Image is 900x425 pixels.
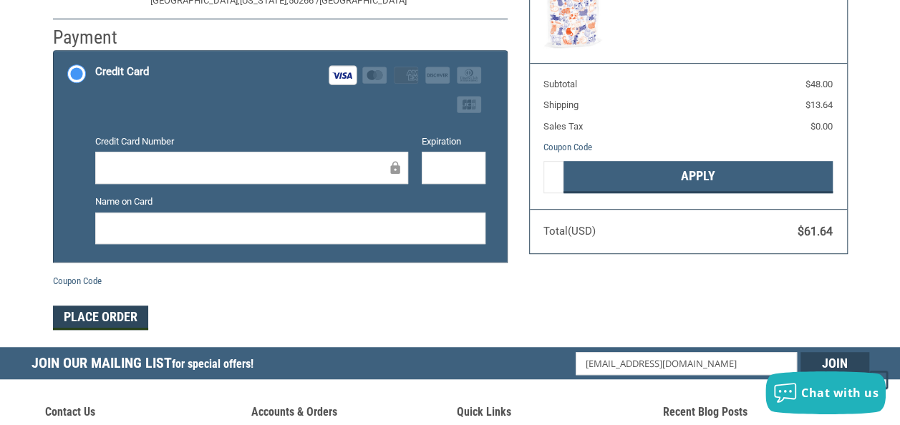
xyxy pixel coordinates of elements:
span: Total (USD) [543,225,596,238]
span: for special offers! [172,357,253,371]
span: Shipping [543,99,579,110]
h5: Contact Us [45,405,237,423]
span: $48.00 [805,79,833,89]
span: $61.64 [798,225,833,238]
button: Place Order [53,306,148,330]
h5: Recent Blog Posts [663,405,855,423]
h5: Quick Links [457,405,649,423]
input: Email [576,352,797,375]
a: Coupon Code [543,142,592,152]
h2: Payment [53,26,137,49]
label: Credit Card Number [95,135,408,149]
div: Credit Card [95,60,149,84]
input: Gift Certificate or Coupon Code [543,161,563,193]
span: $13.64 [805,99,833,110]
span: Subtotal [543,79,577,89]
label: Expiration [422,135,485,149]
a: Coupon Code [53,275,102,286]
h5: Join Our Mailing List [32,347,261,384]
h5: Accounts & Orders [251,405,443,423]
input: Join [800,352,869,375]
span: $0.00 [811,121,833,132]
button: Apply [563,161,833,193]
button: Chat with us [765,371,886,414]
span: Chat with us [801,385,879,401]
span: Sales Tax [543,121,583,132]
label: Name on Card [95,195,485,209]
